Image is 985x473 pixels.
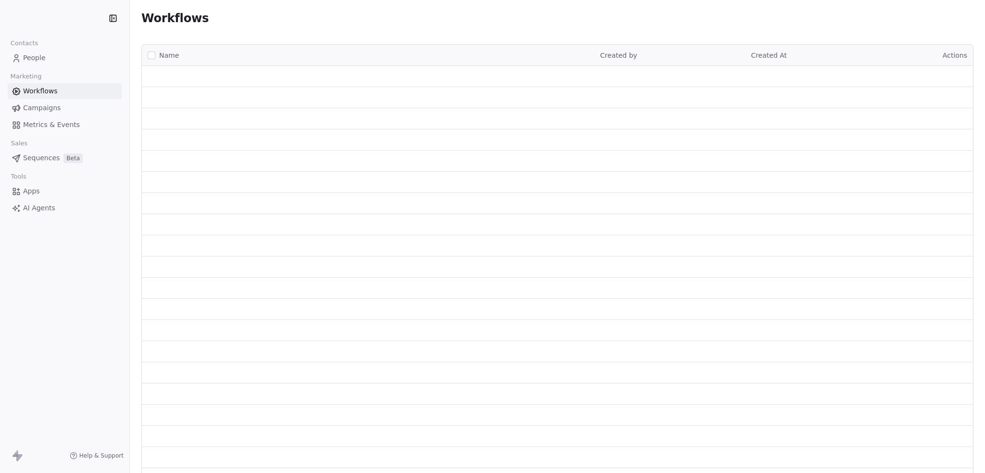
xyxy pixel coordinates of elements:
[23,86,58,96] span: Workflows
[63,153,83,163] span: Beta
[6,69,46,84] span: Marketing
[943,51,967,59] span: Actions
[751,51,787,59] span: Created At
[141,12,209,25] span: Workflows
[600,51,637,59] span: Created by
[159,51,179,61] span: Name
[7,169,30,184] span: Tools
[79,452,124,460] span: Help & Support
[8,117,122,133] a: Metrics & Events
[23,103,61,113] span: Campaigns
[23,186,40,196] span: Apps
[23,153,60,163] span: Sequences
[8,50,122,66] a: People
[7,136,32,151] span: Sales
[70,452,124,460] a: Help & Support
[23,120,80,130] span: Metrics & Events
[8,83,122,99] a: Workflows
[8,200,122,216] a: AI Agents
[8,100,122,116] a: Campaigns
[23,53,46,63] span: People
[8,183,122,199] a: Apps
[23,203,55,213] span: AI Agents
[6,36,42,51] span: Contacts
[8,150,122,166] a: SequencesBeta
